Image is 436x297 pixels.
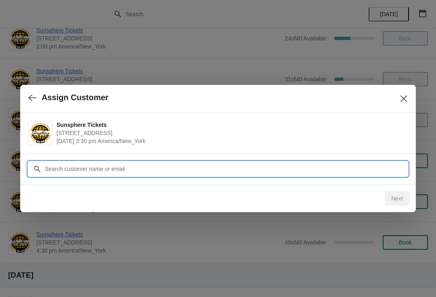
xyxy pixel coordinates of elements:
button: Close [396,91,411,106]
span: [STREET_ADDRESS] [57,129,404,137]
span: Sunsphere Tickets [57,121,404,129]
img: Sunsphere Tickets | 810 Clinch Avenue, Knoxville, TN, USA | October 7 | 3:30 pm America/New_York [29,122,52,144]
h2: Assign Customer [42,93,109,102]
span: [DATE] 3:30 pm America/New_York [57,137,404,145]
input: Search customer name or email [44,162,408,176]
